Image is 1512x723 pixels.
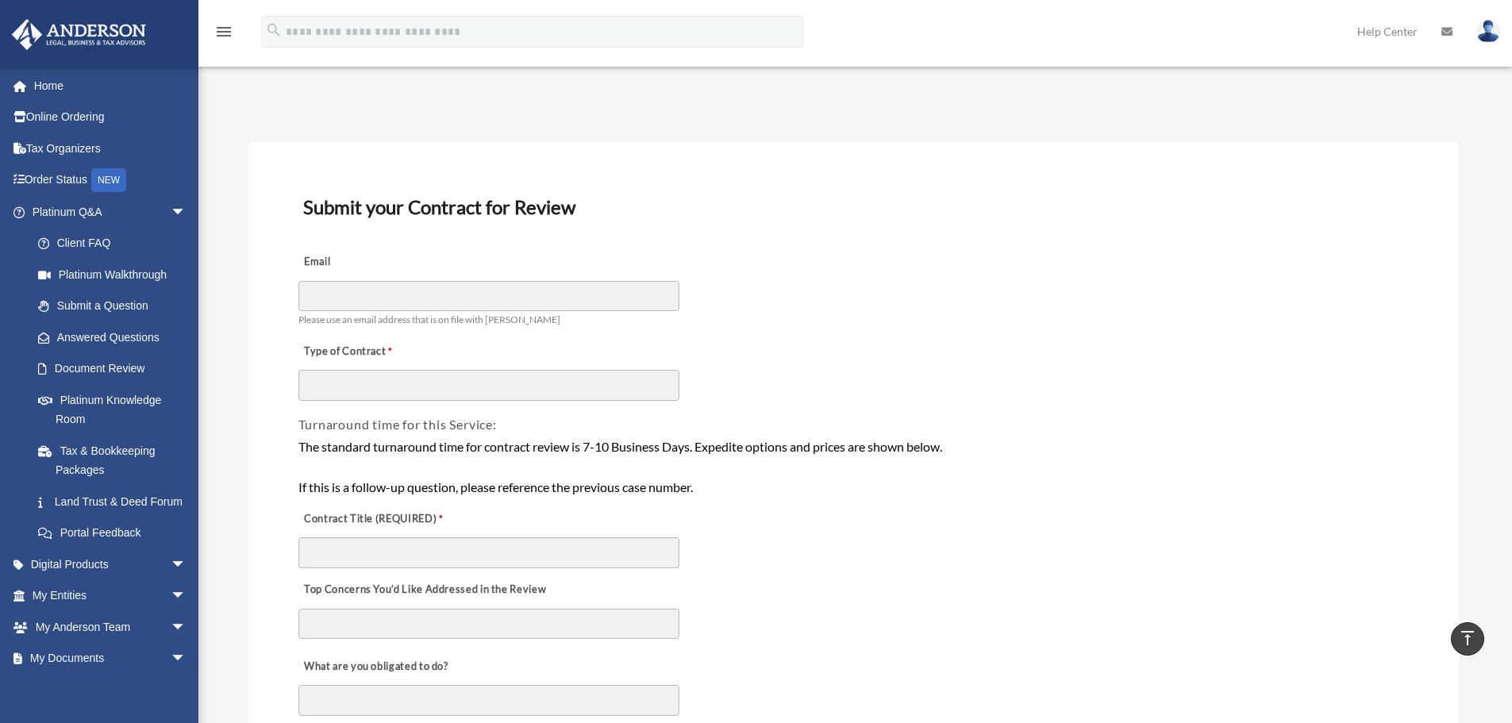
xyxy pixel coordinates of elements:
[11,164,210,197] a: Order StatusNEW
[22,486,210,517] a: Land Trust & Deed Forum
[1476,20,1500,43] img: User Pic
[11,133,210,164] a: Tax Organizers
[22,259,210,290] a: Platinum Walkthrough
[298,656,457,678] label: What are you obligated to do?
[298,436,1409,498] div: The standard turnaround time for contract review is 7-10 Business Days. Expedite options and pric...
[7,19,151,50] img: Anderson Advisors Platinum Portal
[298,313,560,325] span: Please use an email address that is on file with [PERSON_NAME]
[22,384,210,435] a: Platinum Knowledge Room
[171,643,202,675] span: arrow_drop_down
[214,22,233,41] i: menu
[22,228,210,260] a: Client FAQ
[22,321,210,353] a: Answered Questions
[171,580,202,613] span: arrow_drop_down
[171,611,202,644] span: arrow_drop_down
[1458,629,1477,648] i: vertical_align_top
[297,190,1410,224] h3: Submit your Contract for Review
[298,508,457,530] label: Contract Title (REQUIRED)
[11,643,210,675] a: My Documentsarrow_drop_down
[298,340,457,363] label: Type of Contract
[11,102,210,133] a: Online Ordering
[11,611,210,643] a: My Anderson Teamarrow_drop_down
[22,290,210,322] a: Submit a Question
[214,28,233,41] a: menu
[265,21,283,39] i: search
[298,252,457,274] label: Email
[22,435,210,486] a: Tax & Bookkeeping Packages
[171,548,202,581] span: arrow_drop_down
[11,548,210,580] a: Digital Productsarrow_drop_down
[11,70,210,102] a: Home
[22,353,202,385] a: Document Review
[171,196,202,229] span: arrow_drop_down
[91,168,126,192] div: NEW
[11,196,210,228] a: Platinum Q&Aarrow_drop_down
[22,517,210,549] a: Portal Feedback
[298,417,497,432] span: Turnaround time for this Service:
[298,579,551,601] label: Top Concerns You’d Like Addressed in the Review
[1451,622,1484,656] a: vertical_align_top
[11,580,210,612] a: My Entitiesarrow_drop_down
